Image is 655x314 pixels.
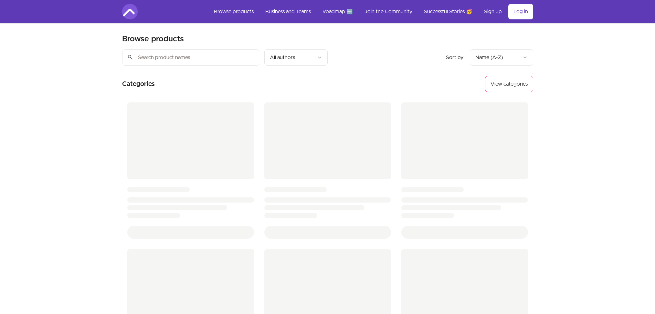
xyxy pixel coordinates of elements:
[209,4,533,19] nav: Main
[485,76,533,92] button: View categories
[470,49,533,66] button: Product sort options
[260,4,316,19] a: Business and Teams
[127,53,133,62] span: search
[419,4,478,19] a: Successful Stories 🥳
[122,4,138,19] img: Amigoscode logo
[479,4,507,19] a: Sign up
[264,49,328,66] button: Filter by author
[122,49,259,66] input: Search product names
[122,76,155,92] h2: Categories
[122,34,184,44] h1: Browse products
[508,4,533,19] a: Log in
[209,4,259,19] a: Browse products
[359,4,417,19] a: Join the Community
[317,4,358,19] a: Roadmap 🆕
[446,55,465,60] span: Sort by:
